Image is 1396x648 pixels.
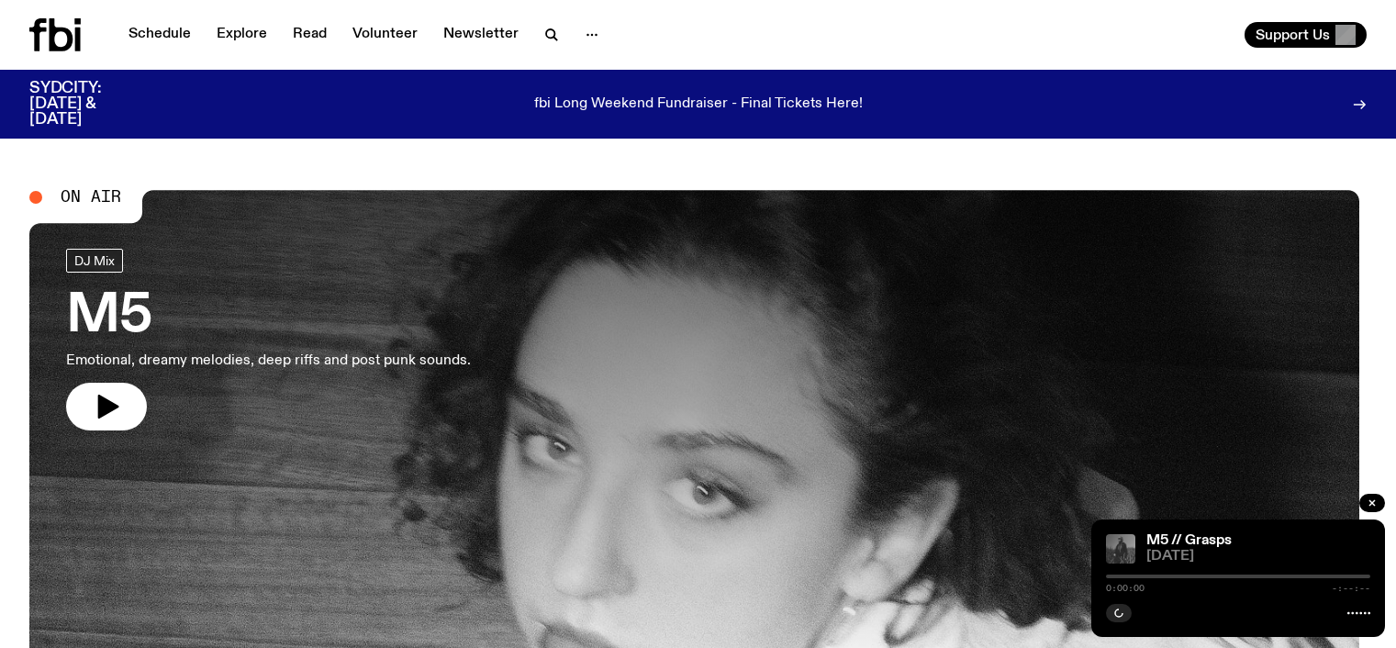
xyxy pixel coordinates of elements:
span: DJ Mix [74,254,115,268]
h3: M5 [66,291,471,342]
a: Newsletter [432,22,530,48]
span: On Air [61,189,121,206]
button: Support Us [1245,22,1367,48]
span: [DATE] [1146,550,1370,564]
a: Explore [206,22,278,48]
a: Schedule [117,22,202,48]
a: Volunteer [341,22,429,48]
a: DJ Mix [66,249,123,273]
a: Read [282,22,338,48]
a: M5 // Grasps [1146,533,1232,548]
h3: SYDCITY: [DATE] & [DATE] [29,81,147,128]
span: Support Us [1256,27,1330,43]
p: Emotional, dreamy melodies, deep riffs and post punk sounds. [66,350,471,372]
span: -:--:-- [1332,584,1370,593]
p: fbi Long Weekend Fundraiser - Final Tickets Here! [534,96,863,113]
a: M5Emotional, dreamy melodies, deep riffs and post punk sounds. [66,249,471,430]
span: 0:00:00 [1106,584,1145,593]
